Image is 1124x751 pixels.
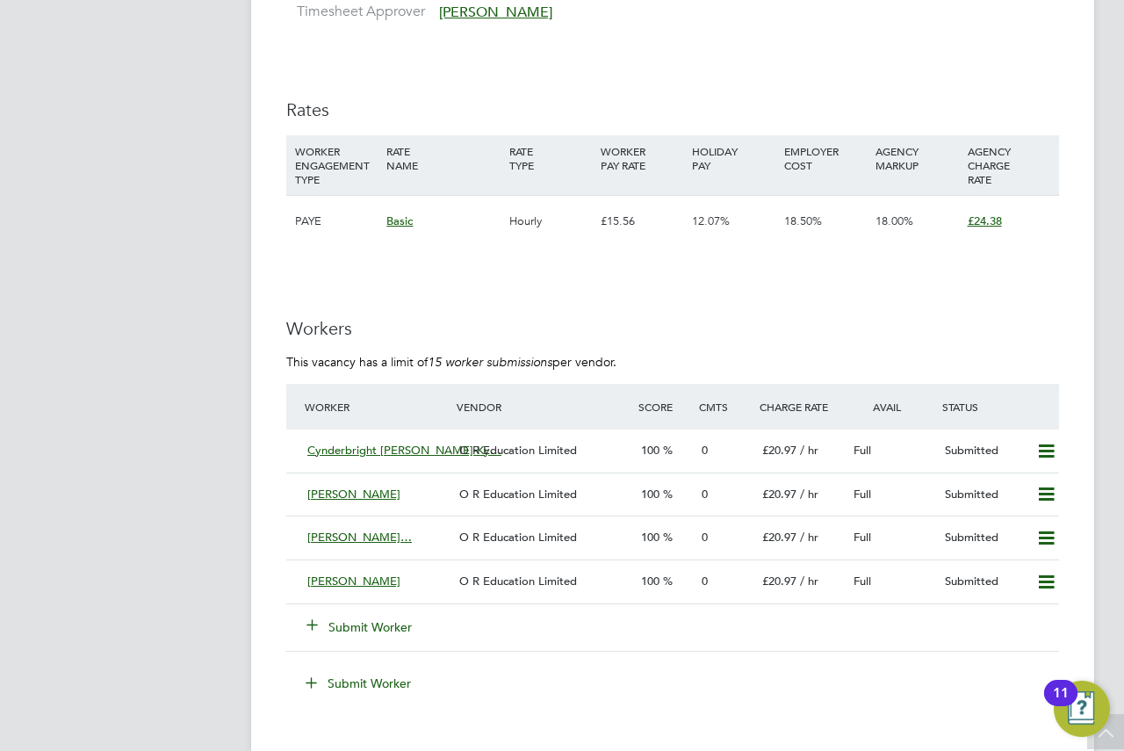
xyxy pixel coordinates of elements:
button: Submit Worker [307,618,413,636]
div: PAYE [291,196,382,247]
span: O R Education Limited [459,574,577,589]
span: [PERSON_NAME]… [307,530,412,545]
div: WORKER PAY RATE [596,135,688,181]
span: 12.07% [692,213,730,228]
span: Basic [386,213,413,228]
span: 0 [702,530,708,545]
span: £20.97 [762,574,796,589]
span: 100 [641,443,659,458]
div: Submitted [938,480,1029,509]
div: Score [634,391,695,422]
div: HOLIDAY PAY [688,135,779,181]
div: Avail [847,391,938,422]
span: O R Education Limited [459,443,577,458]
span: Full [854,574,871,589]
div: AGENCY MARKUP [871,135,962,181]
span: / hr [800,530,818,545]
label: Timesheet Approver [286,3,425,21]
span: 0 [702,574,708,589]
span: O R Education Limited [459,530,577,545]
span: £24.38 [968,213,1002,228]
div: Submitted [938,437,1029,466]
p: This vacancy has a limit of per vendor. [286,354,1059,370]
div: RATE NAME [382,135,504,181]
div: WORKER ENGAGEMENT TYPE [291,135,382,195]
span: 18.50% [784,213,822,228]
span: £20.97 [762,443,796,458]
div: AGENCY CHARGE RATE [963,135,1055,195]
em: 15 worker submissions [428,354,552,370]
h3: Rates [286,98,1059,121]
div: Status [938,391,1059,422]
div: Worker [300,391,452,422]
div: Submitted [938,524,1029,552]
div: RATE TYPE [505,135,596,181]
span: £20.97 [762,487,796,502]
div: 11 [1053,693,1069,716]
span: [PERSON_NAME] [307,574,400,589]
button: Submit Worker [293,669,425,697]
span: / hr [800,443,818,458]
span: 100 [641,487,659,502]
span: Cynderbright [PERSON_NAME]-Ky… [307,443,501,458]
span: [PERSON_NAME] [307,487,400,502]
span: £20.97 [762,530,796,545]
div: Vendor [452,391,634,422]
span: O R Education Limited [459,487,577,502]
div: EMPLOYER COST [780,135,871,181]
span: 100 [641,530,659,545]
div: Cmts [695,391,755,422]
span: 18.00% [875,213,913,228]
div: Charge Rate [755,391,847,422]
button: Open Resource Center, 11 new notifications [1054,681,1110,737]
span: 0 [702,487,708,502]
span: Full [854,530,871,545]
span: / hr [800,487,818,502]
span: / hr [800,574,818,589]
h3: Workers [286,317,1059,340]
span: [PERSON_NAME] [439,4,552,21]
span: Full [854,487,871,502]
div: Submitted [938,567,1029,596]
span: 100 [641,574,659,589]
span: Full [854,443,871,458]
div: £15.56 [596,196,688,247]
span: 0 [702,443,708,458]
div: Hourly [505,196,596,247]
